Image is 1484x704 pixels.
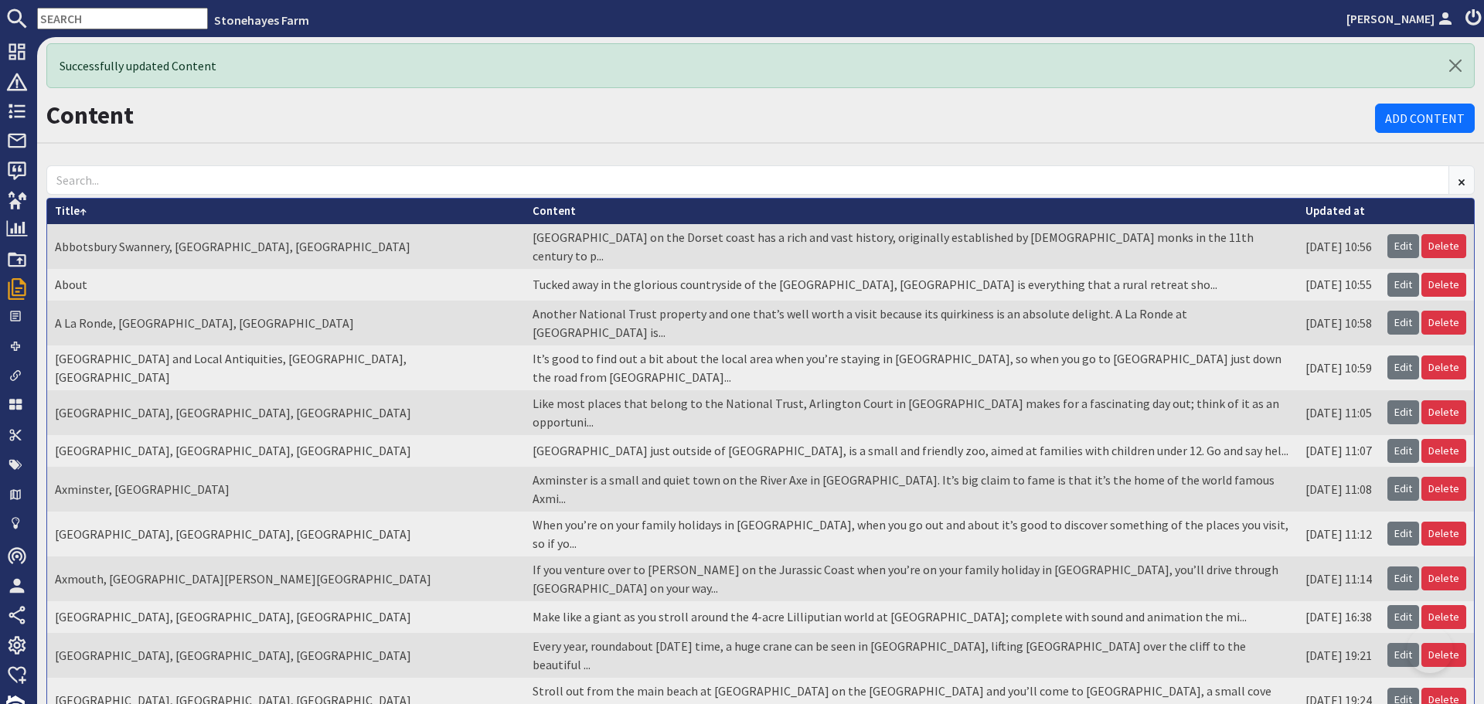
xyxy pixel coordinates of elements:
td: [DATE] 10:55 [1298,269,1380,301]
td: [GEOGRAPHIC_DATA] and Local Antiquities, [GEOGRAPHIC_DATA], [GEOGRAPHIC_DATA] [47,345,525,390]
td: When you’re on your family holidays in [GEOGRAPHIC_DATA], when you go out and about it’s good to ... [525,512,1298,556]
td: Make like a giant as you stroll around the 4-acre Lilliputian world at [GEOGRAPHIC_DATA]; complet... [525,601,1298,633]
a: Edit [1387,355,1419,379]
a: Edit [1387,400,1419,424]
td: Axmouth, [GEOGRAPHIC_DATA][PERSON_NAME][GEOGRAPHIC_DATA] [47,556,525,601]
input: Search... [46,165,1449,195]
td: Axminster, [GEOGRAPHIC_DATA] [47,467,525,512]
a: Updated at [1305,203,1365,218]
td: Another National Trust property and one that’s well worth a visit because its quirkiness is an ab... [525,301,1298,345]
a: Edit [1387,311,1419,335]
a: Add Content [1375,104,1475,133]
a: Edit [1387,522,1419,546]
a: Edit [1387,439,1419,463]
td: [GEOGRAPHIC_DATA], [GEOGRAPHIC_DATA], [GEOGRAPHIC_DATA] [47,601,525,633]
div: Successfully updated Content [46,43,1475,88]
td: [GEOGRAPHIC_DATA], [GEOGRAPHIC_DATA], [GEOGRAPHIC_DATA] [47,512,525,556]
td: [DATE] 19:21 [1298,633,1380,678]
td: Axminster is a small and quiet town on the River Axe in [GEOGRAPHIC_DATA]. It’s big claim to fame... [525,467,1298,512]
td: [GEOGRAPHIC_DATA], [GEOGRAPHIC_DATA], [GEOGRAPHIC_DATA] [47,390,525,435]
a: Delete [1421,234,1466,258]
a: Edit [1387,605,1419,629]
th: Content [525,199,1298,224]
td: [DATE] 10:56 [1298,224,1380,269]
a: Stonehayes Farm [214,12,309,28]
td: [DATE] 11:14 [1298,556,1380,601]
a: Content [46,100,134,131]
a: Edit [1387,234,1419,258]
a: Delete [1421,400,1466,424]
a: Delete [1421,605,1466,629]
td: [GEOGRAPHIC_DATA], [GEOGRAPHIC_DATA], [GEOGRAPHIC_DATA] [47,435,525,467]
a: Edit [1387,566,1419,590]
a: Delete [1421,273,1466,297]
td: [DATE] 10:58 [1298,301,1380,345]
a: Delete [1421,311,1466,335]
a: Delete [1421,355,1466,379]
td: About [47,269,525,301]
td: Every year, roundabout [DATE] time, a huge crane can be seen in [GEOGRAPHIC_DATA], lifting [GEOGR... [525,633,1298,678]
td: A La Ronde, [GEOGRAPHIC_DATA], [GEOGRAPHIC_DATA] [47,301,525,345]
td: Abbotsbury Swannery, [GEOGRAPHIC_DATA], [GEOGRAPHIC_DATA] [47,224,525,269]
td: [DATE] 11:05 [1298,390,1380,435]
a: Delete [1421,477,1466,501]
td: [GEOGRAPHIC_DATA] just outside of [GEOGRAPHIC_DATA], is a small and friendly zoo, aimed at famili... [525,435,1298,467]
td: [GEOGRAPHIC_DATA] on the Dorset coast has a rich and vast history, originally established by [DEM... [525,224,1298,269]
a: [PERSON_NAME] [1346,9,1456,28]
td: [DATE] 11:08 [1298,467,1380,512]
a: Edit [1387,477,1419,501]
td: [DATE] 11:07 [1298,435,1380,467]
td: [GEOGRAPHIC_DATA], [GEOGRAPHIC_DATA], [GEOGRAPHIC_DATA] [47,633,525,678]
a: Delete [1421,522,1466,546]
a: Edit [1387,273,1419,297]
a: Edit [1387,643,1419,667]
td: Like most places that belong to the National Trust, Arlington Court in [GEOGRAPHIC_DATA] makes fo... [525,390,1298,435]
td: It’s good to find out a bit about the local area when you’re staying in [GEOGRAPHIC_DATA], so whe... [525,345,1298,390]
iframe: Toggle Customer Support [1407,627,1453,673]
td: If you venture over to [PERSON_NAME] on the Jurassic Coast when you’re on your family holiday in ... [525,556,1298,601]
td: Tucked away in the glorious countryside of the [GEOGRAPHIC_DATA], [GEOGRAPHIC_DATA] is everything... [525,269,1298,301]
a: Delete [1421,439,1466,463]
a: Title [55,203,87,218]
td: [DATE] 11:12 [1298,512,1380,556]
td: [DATE] 16:38 [1298,601,1380,633]
input: SEARCH [37,8,208,29]
a: Delete [1421,566,1466,590]
td: [DATE] 10:59 [1298,345,1380,390]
